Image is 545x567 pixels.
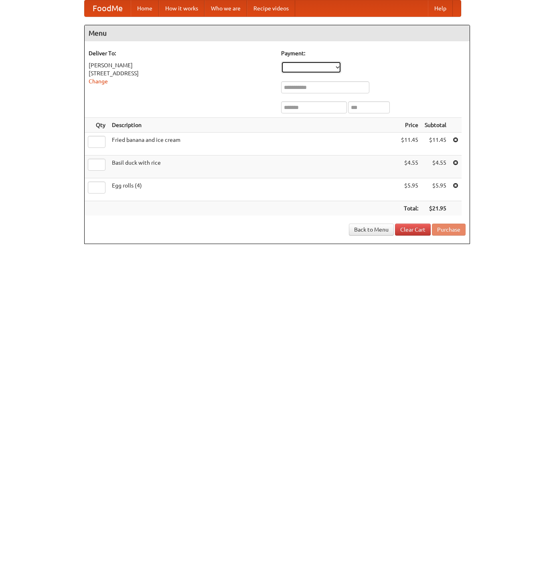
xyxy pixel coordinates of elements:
[398,118,421,133] th: Price
[428,0,453,16] a: Help
[421,155,450,178] td: $4.55
[85,0,131,16] a: FoodMe
[432,224,466,236] button: Purchase
[109,133,398,155] td: Fried banana and ice cream
[395,224,431,236] a: Clear Cart
[247,0,295,16] a: Recipe videos
[398,201,421,216] th: Total:
[131,0,159,16] a: Home
[159,0,205,16] a: How it works
[281,49,466,57] h5: Payment:
[89,49,273,57] h5: Deliver To:
[89,78,108,85] a: Change
[421,201,450,216] th: $21.95
[205,0,247,16] a: Who we are
[109,178,398,201] td: Egg rolls (4)
[398,155,421,178] td: $4.55
[89,61,273,69] div: [PERSON_NAME]
[85,25,470,41] h4: Menu
[421,118,450,133] th: Subtotal
[85,118,109,133] th: Qty
[421,178,450,201] td: $5.95
[398,133,421,155] td: $11.45
[109,155,398,178] td: Basil duck with rice
[89,69,273,77] div: [STREET_ADDRESS]
[109,118,398,133] th: Description
[398,178,421,201] td: $5.95
[349,224,394,236] a: Back to Menu
[421,133,450,155] td: $11.45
